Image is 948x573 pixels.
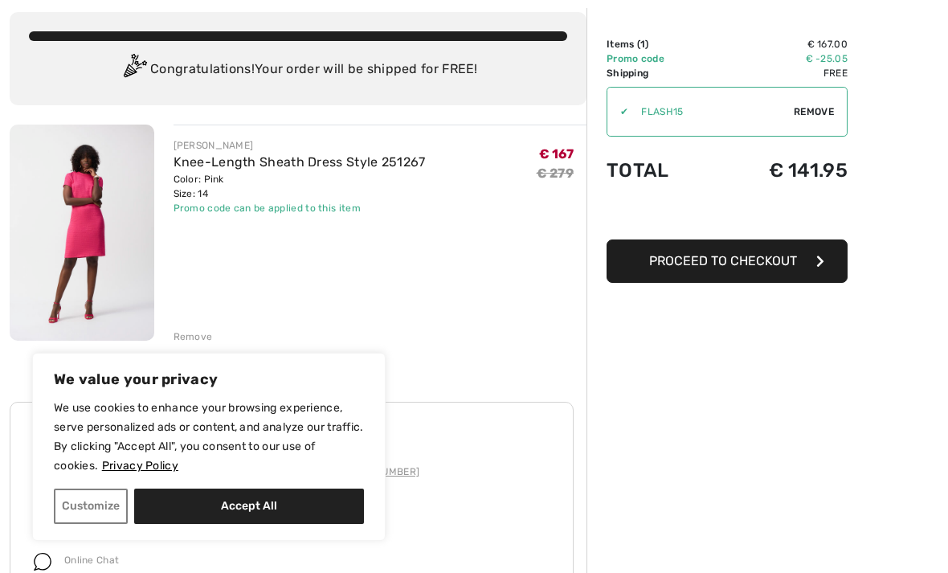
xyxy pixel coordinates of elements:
[174,172,426,201] div: Color: Pink Size: 14
[628,88,794,136] input: Promo code
[607,51,713,66] td: Promo code
[54,399,364,476] p: We use cookies to enhance your browsing experience, serve personalized ads or content, and analyz...
[607,143,713,198] td: Total
[174,329,213,344] div: Remove
[607,66,713,80] td: Shipping
[118,54,150,86] img: Congratulation2.svg
[713,51,848,66] td: € -25.05
[537,166,574,181] s: € 279
[649,253,797,268] span: Proceed to Checkout
[34,553,51,571] img: chat
[101,458,179,473] a: Privacy Policy
[10,125,154,341] img: Knee-Length Sheath Dress Style 251267
[794,104,834,119] span: Remove
[32,353,386,541] div: We value your privacy
[64,555,119,566] span: Online Chat
[640,39,645,50] span: 1
[54,489,128,524] button: Customize
[713,143,848,198] td: € 141.95
[539,146,574,162] span: € 167
[174,154,426,170] a: Knee-Length Sheath Dress Style 251267
[607,198,848,234] iframe: PayPal
[607,104,628,119] div: ✔
[607,239,848,283] button: Proceed to Checkout
[54,370,364,389] p: We value your privacy
[134,489,364,524] button: Accept All
[607,37,713,51] td: Items ( )
[174,138,426,153] div: [PERSON_NAME]
[713,37,848,51] td: € 167.00
[713,66,848,80] td: Free
[29,54,567,86] div: Congratulations! Your order will be shipped for FREE!
[174,201,426,215] div: Promo code can be applied to this item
